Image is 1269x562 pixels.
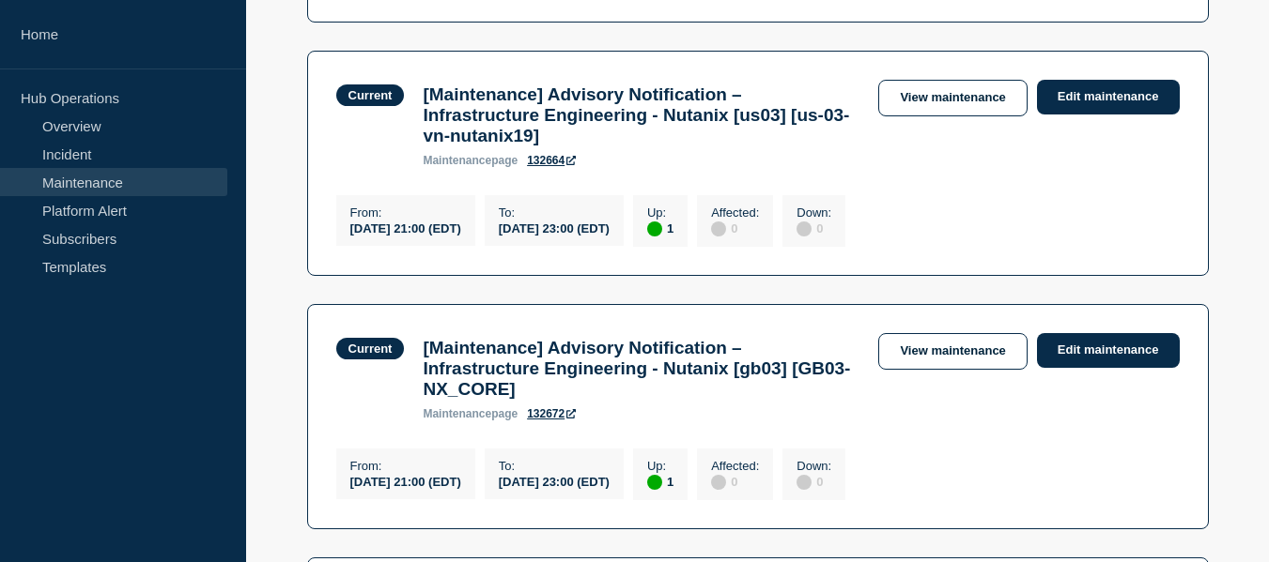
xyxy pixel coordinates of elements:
h3: [Maintenance] Advisory Notification – Infrastructure Engineering - Nutanix [us03] [us-03-vn-nutan... [423,84,859,146]
div: [DATE] 23:00 (EDT) [499,220,610,235]
div: up [647,221,662,236]
a: Edit maintenance [1037,80,1180,114]
p: Affected : [711,459,759,473]
p: From : [350,459,461,473]
div: up [647,475,662,490]
a: Edit maintenance [1037,333,1180,368]
a: 132672 [527,407,576,420]
p: To : [499,459,610,473]
div: 0 [797,220,831,236]
span: maintenance [423,407,491,420]
p: Up : [647,205,673,220]
div: 1 [647,473,673,490]
span: maintenance [423,154,491,167]
p: To : [499,205,610,220]
h3: [Maintenance] Advisory Notification – Infrastructure Engineering - Nutanix [gb03] [GB03-NX_CORE] [423,338,859,400]
div: Current [348,342,393,356]
p: page [423,154,518,167]
div: disabled [797,475,812,490]
div: [DATE] 21:00 (EDT) [350,220,461,235]
div: [DATE] 21:00 (EDT) [350,473,461,489]
div: disabled [711,475,726,490]
p: page [423,407,518,420]
div: disabled [711,221,726,236]
a: View maintenance [878,333,1027,370]
a: 132664 [527,154,576,167]
div: 0 [711,473,759,490]
a: View maintenance [878,80,1027,116]
p: Down : [797,205,831,220]
div: [DATE] 23:00 (EDT) [499,473,610,489]
div: 0 [711,220,759,236]
div: disabled [797,221,812,236]
div: 1 [647,220,673,236]
div: 0 [797,473,831,490]
p: Affected : [711,205,759,220]
div: Current [348,88,393,102]
p: Down : [797,459,831,473]
p: From : [350,205,461,220]
p: Up : [647,459,673,473]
